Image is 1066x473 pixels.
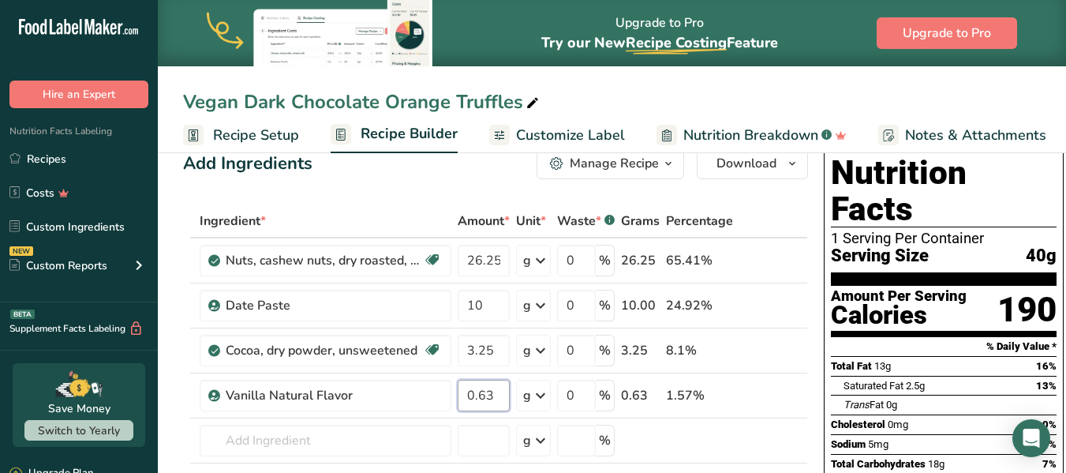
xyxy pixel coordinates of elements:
span: Percentage [666,212,733,231]
a: Recipe Setup [183,118,299,153]
span: 13% [1036,380,1057,392]
span: 16% [1036,360,1057,372]
span: Recipe Builder [361,123,458,145]
div: Vanilla Natural Flavor [226,386,423,405]
a: Nutrition Breakdown [656,118,847,153]
span: 0g [886,399,897,411]
span: Sodium [831,438,866,450]
span: Try our New Feature [541,33,778,52]
span: Recipe Costing [626,33,727,52]
div: 10.00 [621,296,660,315]
div: 1 Serving Per Container [831,231,1057,246]
div: 65.41% [666,251,733,270]
div: Save Money [48,400,110,417]
a: Customize Label [489,118,625,153]
div: Nuts, cashew nuts, dry roasted, without salt added [226,251,423,270]
span: Download [716,154,776,173]
span: Customize Label [516,125,625,146]
span: Upgrade to Pro [903,24,991,43]
div: Cocoa, dry powder, unsweetened [226,341,423,360]
button: Switch to Yearly [24,420,133,441]
span: Ingredient [200,212,266,231]
h1: Nutrition Facts [831,155,1057,227]
div: 1.57% [666,386,733,405]
span: Amount [458,212,510,231]
div: BETA [10,310,35,319]
span: Recipe Setup [213,125,299,146]
div: 26.25 [621,251,660,270]
section: % Daily Value * [831,337,1057,356]
span: Notes & Attachments [905,125,1046,146]
div: g [523,386,531,405]
span: Nutrition Breakdown [683,125,818,146]
div: g [523,341,531,360]
span: 0mg [888,419,908,430]
div: 190 [997,289,1057,331]
div: 8.1% [666,341,733,360]
span: 18g [928,458,944,470]
span: Cholesterol [831,419,885,430]
div: Add Ingredients [183,151,312,177]
div: g [523,251,531,270]
div: Manage Recipe [570,154,659,173]
span: 40g [1026,246,1057,266]
div: Calories [831,304,967,327]
div: Waste [557,212,615,231]
div: Vegan Dark Chocolate Orange Truffles [183,88,542,116]
span: Switch to Yearly [38,423,120,438]
span: Serving Size [831,246,929,266]
div: Custom Reports [9,257,107,274]
div: 0.63 [621,386,660,405]
span: 2.5g [906,380,925,392]
div: Amount Per Serving [831,289,967,304]
div: Date Paste [226,296,423,315]
div: Open Intercom Messenger [1012,419,1050,457]
i: Trans [843,399,870,411]
span: Unit [516,212,546,231]
button: Download [697,148,808,179]
button: Upgrade to Pro [877,17,1017,49]
input: Add Ingredient [200,425,451,456]
span: 5mg [868,438,888,450]
button: Hire an Expert [9,81,148,108]
div: 3.25 [621,341,660,360]
span: Fat [843,399,884,411]
a: Recipe Builder [331,116,458,154]
span: Saturated Fat [843,380,903,392]
span: Grams [621,212,660,231]
a: Notes & Attachments [878,118,1046,153]
span: Total Fat [831,360,872,372]
div: NEW [9,246,33,256]
span: 7% [1042,458,1057,470]
div: g [523,296,531,315]
span: 13g [874,360,891,372]
button: Manage Recipe [537,148,684,179]
div: Upgrade to Pro [541,1,778,66]
span: Total Carbohydrates [831,458,926,470]
div: 24.92% [666,296,733,315]
div: g [523,431,531,450]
